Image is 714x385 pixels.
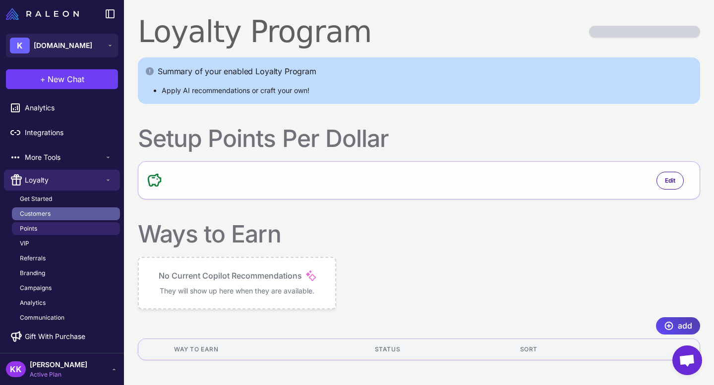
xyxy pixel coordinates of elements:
[138,14,371,49] div: Loyalty Program
[20,209,51,218] span: Customers
[20,313,64,322] span: Communication
[4,97,120,118] a: Analytics
[508,339,630,360] th: Sort
[12,267,120,280] a: Branding
[159,270,302,282] p: No Current Copilot Recommendations
[6,8,83,20] a: Raleon Logo
[12,252,120,265] a: Referrals
[306,270,316,281] img: Magic
[678,317,692,335] span: add
[25,102,112,113] span: Analytics
[6,34,118,57] button: K[DOMAIN_NAME]
[40,73,46,85] span: +
[138,219,281,249] div: Ways to Earn
[25,127,112,138] span: Integrations
[20,269,45,278] span: Branding
[30,359,87,370] span: [PERSON_NAME]
[12,311,120,324] a: Communication
[25,331,85,342] span: Gift With Purchase
[20,284,52,292] span: Campaigns
[20,298,46,307] span: Analytics
[20,254,46,263] span: Referrals
[162,85,692,96] li: Apply AI recommendations or craft your own!
[20,224,37,233] span: Points
[6,361,26,377] div: KK
[12,222,120,235] a: Points
[6,8,79,20] img: Raleon Logo
[6,69,118,89] button: +New Chat
[12,282,120,294] a: Campaigns
[672,345,702,375] a: Open chat
[12,296,120,309] a: Analytics
[4,122,120,143] a: Integrations
[138,124,389,153] div: Setup Points Per Dollar
[30,370,87,379] span: Active Plan
[25,175,104,186] span: Loyalty
[12,207,120,220] a: Customers
[151,286,323,296] p: They will show up here when they are available.
[12,192,120,205] a: Get Started
[162,339,363,360] th: Way to Earn
[10,38,30,53] div: K
[34,40,92,51] span: [DOMAIN_NAME]
[158,65,316,77] p: Summary of your enabled Loyalty Program
[12,237,120,250] a: VIP
[20,239,29,248] span: VIP
[25,152,104,163] span: More Tools
[363,339,508,360] th: Status
[665,176,675,185] span: Edit
[4,326,120,347] a: Gift With Purchase
[20,194,52,203] span: Get Started
[48,73,84,85] span: New Chat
